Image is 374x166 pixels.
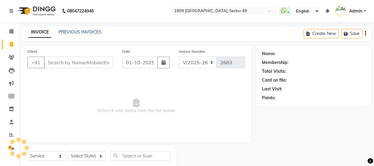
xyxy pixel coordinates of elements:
[349,8,362,14] span: Admin
[27,49,37,54] label: Client
[16,2,57,19] img: logo
[262,51,276,57] div: Name:
[27,76,245,136] span: Select & add items from the list below
[262,59,288,66] div: Membership:
[29,27,51,38] a: INVOICE
[262,68,286,75] div: Total Visits:
[67,2,94,19] b: 08047224946
[335,5,346,16] img: Admin
[179,49,205,54] label: Invoice Number
[122,49,130,54] label: Date
[304,29,339,38] button: Create New
[262,86,282,92] div: Last Visit:
[262,95,276,101] div: Points:
[58,29,101,35] a: PREVIOUS INVOICES
[27,57,44,68] button: +91
[262,77,287,83] div: Card on file:
[44,57,113,68] input: Search by Name/Mobile/Email/Code
[111,151,170,161] input: Search or Scan
[341,29,362,38] button: Save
